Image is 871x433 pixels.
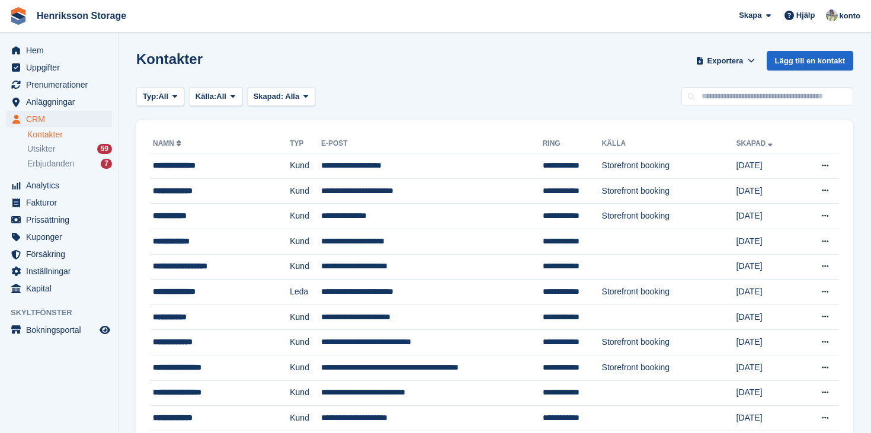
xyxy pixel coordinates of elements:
td: [DATE] [736,406,799,431]
a: menu [6,111,112,127]
a: menu [6,194,112,211]
td: Leda [290,280,321,305]
div: 59 [97,144,112,154]
a: Henriksson Storage [32,6,131,25]
a: Erbjudanden 7 [27,158,112,170]
span: Erbjudanden [27,158,74,169]
span: Bokningsportal [26,322,97,338]
td: Kund [290,304,321,330]
span: All [216,91,226,102]
a: menu [6,211,112,228]
span: Utsikter [27,143,55,155]
td: [DATE] [736,304,799,330]
span: Skapad: [254,92,284,101]
div: 7 [101,159,112,169]
td: [DATE] [736,153,799,179]
a: menu [6,76,112,93]
td: [DATE] [736,204,799,229]
td: Kund [290,178,321,204]
span: Skapa [739,9,761,21]
span: Prenumerationer [26,76,97,93]
td: [DATE] [736,355,799,380]
td: Kund [290,355,321,380]
a: menu [6,229,112,245]
span: Typ: [143,91,158,102]
span: Kuponger [26,229,97,245]
img: stora-icon-8386f47178a22dfd0bd8f6a31ec36ba5ce8667c1dd55bd0f319d3a0aa187defe.svg [9,7,27,25]
span: Inställningar [26,263,97,280]
a: namn [153,139,184,147]
h1: Kontakter [136,51,203,67]
span: Kapital [26,280,97,297]
td: Kund [290,204,321,229]
span: Källa: [196,91,216,102]
span: All [158,91,168,102]
td: Storefront booking [602,204,736,229]
a: Kontakter [27,129,112,140]
span: Analytics [26,177,97,194]
span: CRM [26,111,97,127]
th: E-post [321,134,543,153]
span: konto [840,10,860,22]
span: Anläggningar [26,94,97,110]
td: Kund [290,254,321,280]
span: Prissättning [26,211,97,228]
button: Exportera [693,51,757,70]
span: Exportera [707,55,744,67]
a: Förhandsgranska butik [98,323,112,337]
a: meny [6,322,112,338]
td: [DATE] [736,229,799,254]
td: [DATE] [736,254,799,280]
a: menu [6,280,112,297]
td: Storefront booking [602,330,736,355]
img: Daniel Axberg [826,9,838,21]
a: menu [6,246,112,262]
span: Uppgifter [26,59,97,76]
td: Storefront booking [602,280,736,305]
td: Storefront booking [602,153,736,179]
a: menu [6,177,112,194]
span: Försäkring [26,246,97,262]
span: Fakturor [26,194,97,211]
td: Kund [290,406,321,431]
a: Skapad [736,139,776,147]
td: Kund [290,380,321,406]
td: [DATE] [736,330,799,355]
button: Skapad: Alla [247,87,315,107]
td: Kund [290,229,321,254]
a: Utsikter 59 [27,143,112,155]
td: [DATE] [736,380,799,406]
a: menu [6,263,112,280]
td: Kund [290,330,321,355]
td: Kund [290,153,321,179]
a: Lägg till en kontakt [767,51,853,70]
td: [DATE] [736,280,799,305]
td: [DATE] [736,178,799,204]
span: Skyltfönster [11,307,118,319]
td: Storefront booking [602,355,736,380]
th: Källa [602,134,736,153]
th: Ring [543,134,602,153]
button: Källa: All [189,87,242,107]
span: Alla [285,92,299,101]
span: Hem [26,42,97,59]
span: Hjälp [796,9,815,21]
a: menu [6,59,112,76]
a: menu [6,42,112,59]
button: Typ: All [136,87,184,107]
a: menu [6,94,112,110]
th: Typ [290,134,321,153]
td: Storefront booking [602,178,736,204]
